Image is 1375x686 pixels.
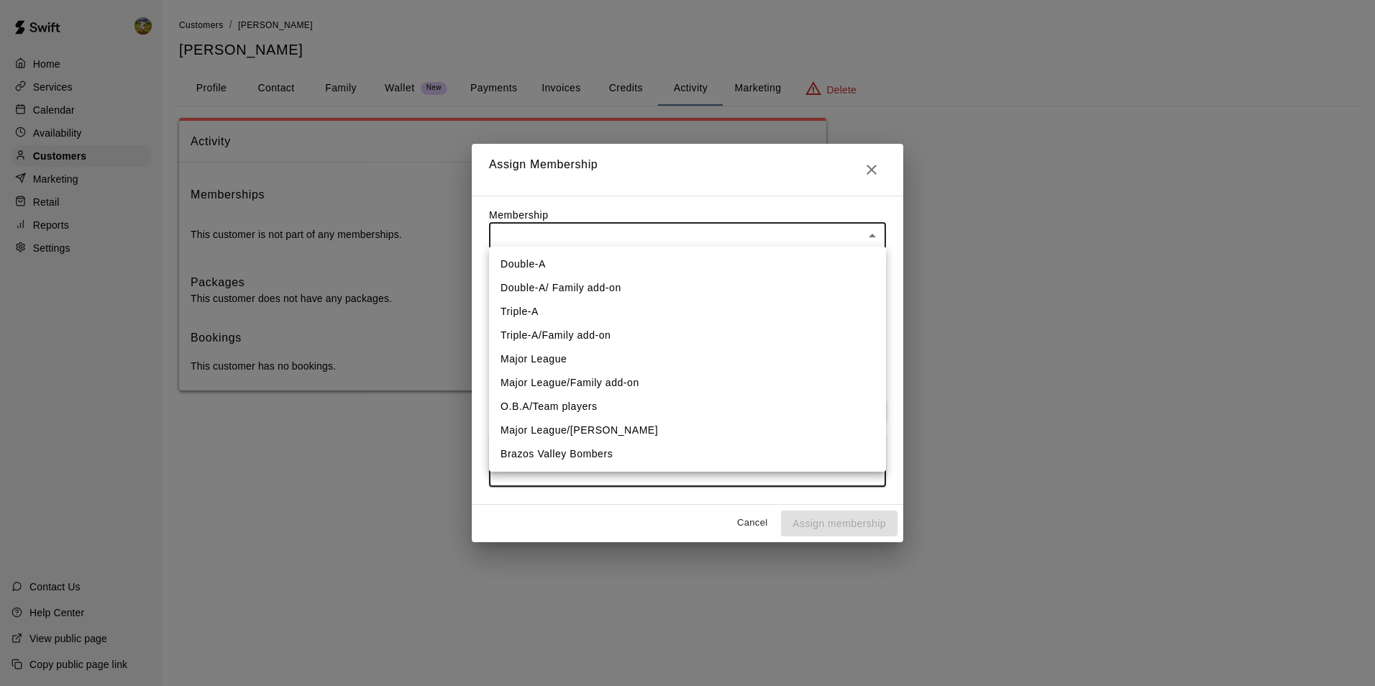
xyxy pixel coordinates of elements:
li: Major League/[PERSON_NAME] [489,419,886,442]
li: Major League [489,347,886,371]
li: O.B.A/Team players [489,395,886,419]
li: Double-A/ Family add-on [489,276,886,300]
li: Triple-A/Family add-on [489,324,886,347]
li: Brazos Valley Bombers [489,442,886,466]
li: Triple-A [489,300,886,324]
li: Major League/Family add-on [489,371,886,395]
li: Double-A [489,252,886,276]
